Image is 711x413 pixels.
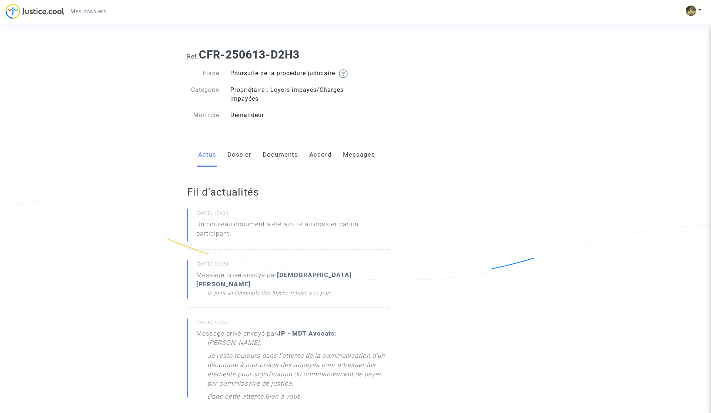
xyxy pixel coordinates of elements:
[196,270,390,296] div: Message privé envoyé par :
[207,351,390,392] p: Je reste toujours dans l'attente de la communication d'un décompte à jour précis des impayés pour...
[343,143,375,167] a: Messages
[181,69,225,78] div: Etape
[181,111,225,120] div: Mon rôle
[196,261,390,270] small: [DATE] 10h24
[263,143,298,167] a: Documents
[265,392,301,405] p: Bien à vous
[339,69,348,78] img: help.svg
[207,392,265,405] p: Dans cette attente,
[196,210,390,220] small: [DATE] 17h04
[207,338,261,351] p: [PERSON_NAME],
[64,6,112,17] a: Mes dossiers
[225,86,355,103] div: Propriétaire : Loyers impayés/Charges impayées
[199,48,300,61] b: CFR-250613-D2H3
[686,6,696,16] img: ACg8ocLbW-NaxEEnE6yjrwkV2e2bexOssPOYIlS9KnlHK6ZBGDQqBem9=s96-c
[225,69,355,78] div: Poursuite de la procédure judiciaire
[196,319,390,329] small: [DATE] 17h56
[277,330,335,337] b: JP - MDT Avocats
[196,220,390,242] p: Un nouveau document a été ajouté au dossier par un participant
[198,143,216,167] a: Actus
[309,143,332,167] a: Accord
[187,186,390,199] h2: Fil d’actualités
[187,53,199,60] span: Ref.
[196,329,390,405] div: Message privé envoyé par :
[6,4,64,19] img: jc-logo.svg
[227,143,251,167] a: Dossier
[207,289,390,296] div: Ci-joint un décompte des loyers impayé à ce jour
[181,86,225,103] div: Catégorie
[225,111,355,120] div: Demandeur
[70,8,106,15] span: Mes dossiers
